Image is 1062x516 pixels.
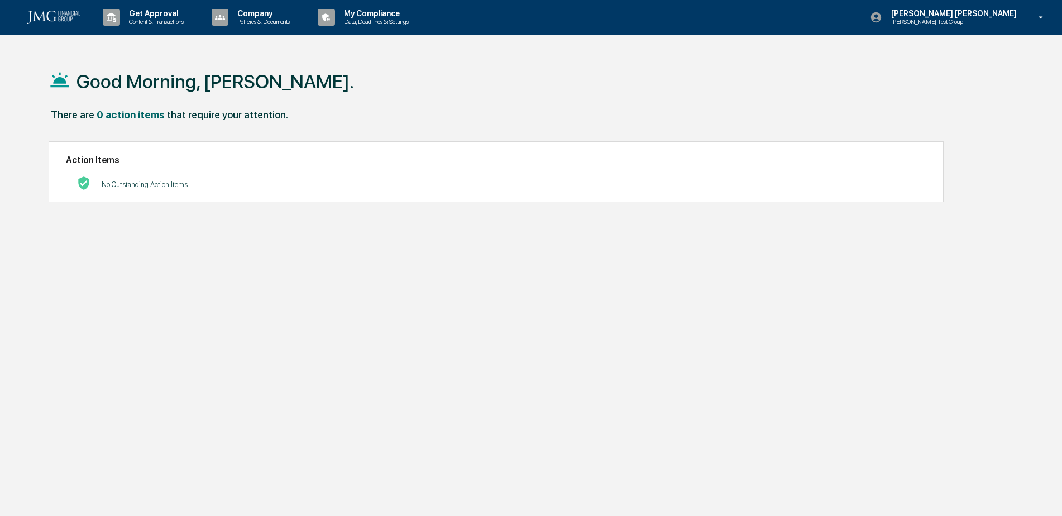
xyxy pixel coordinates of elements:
[77,176,90,190] img: No Actions logo
[120,18,189,26] p: Content & Transactions
[27,11,80,24] img: logo
[882,9,1022,18] p: [PERSON_NAME] [PERSON_NAME]
[228,9,295,18] p: Company
[97,109,165,121] div: 0 action items
[882,18,992,26] p: [PERSON_NAME] Test Group
[102,180,188,189] p: No Outstanding Action Items
[76,70,354,93] h1: Good Morning, [PERSON_NAME].
[335,9,414,18] p: My Compliance
[120,9,189,18] p: Get Approval
[335,18,414,26] p: Data, Deadlines & Settings
[167,109,288,121] div: that require your attention.
[51,109,94,121] div: There are
[66,155,926,165] h2: Action Items
[228,18,295,26] p: Policies & Documents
